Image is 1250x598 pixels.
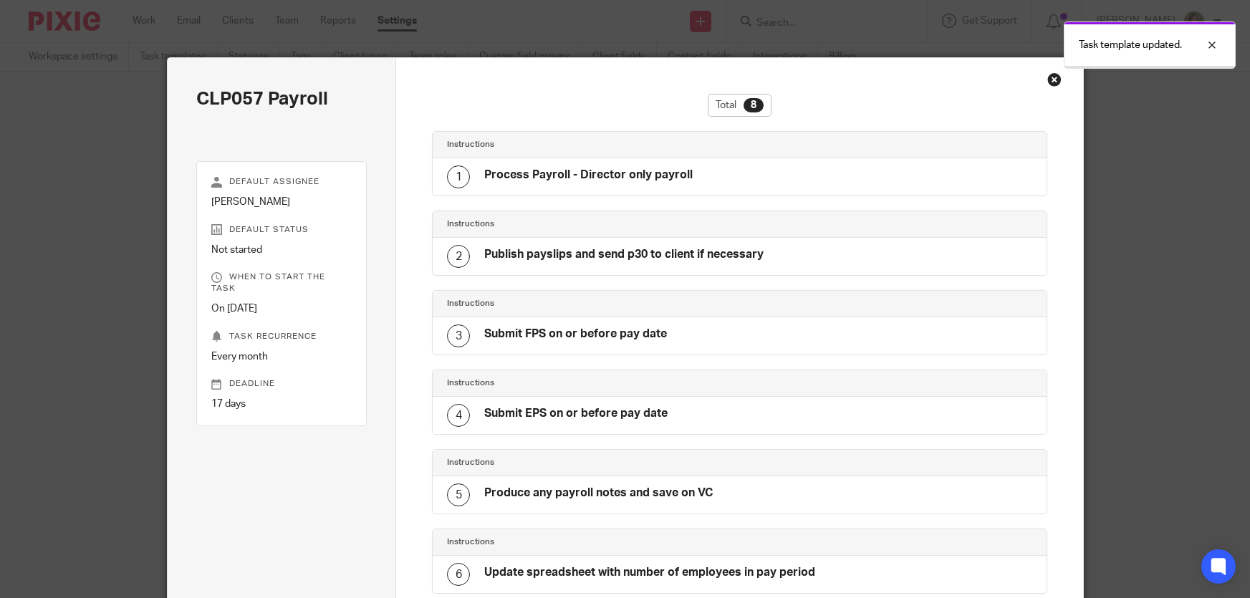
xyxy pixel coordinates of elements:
[1079,38,1182,52] p: Task template updated.
[1047,72,1062,87] div: Close this dialog window
[447,483,470,506] div: 5
[744,98,764,112] div: 8
[447,298,739,309] h4: Instructions
[447,536,739,548] h4: Instructions
[211,271,352,294] p: When to start the task
[484,168,693,183] h4: Process Payroll - Director only payroll
[484,486,713,501] h4: Produce any payroll notes and save on VC
[447,165,470,188] div: 1
[447,404,470,427] div: 4
[484,327,667,342] h4: Submit FPS on or before pay date
[211,243,352,257] p: Not started
[447,563,470,586] div: 6
[447,245,470,268] div: 2
[484,406,668,421] h4: Submit EPS on or before pay date
[447,218,739,230] h4: Instructions
[211,349,352,364] p: Every month
[211,176,352,188] p: Default assignee
[447,324,470,347] div: 3
[484,247,764,262] h4: Publish payslips and send p30 to client if necessary
[447,139,739,150] h4: Instructions
[211,224,352,236] p: Default status
[708,94,771,117] div: Total
[211,195,352,209] p: [PERSON_NAME]
[211,397,352,411] p: 17 days
[447,457,739,468] h4: Instructions
[211,331,352,342] p: Task recurrence
[447,377,739,389] h4: Instructions
[211,302,352,316] p: On [DATE]
[196,87,367,111] h2: CLP057 Payroll
[211,378,352,390] p: Deadline
[484,565,815,580] h4: Update spreadsheet with number of employees in pay period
